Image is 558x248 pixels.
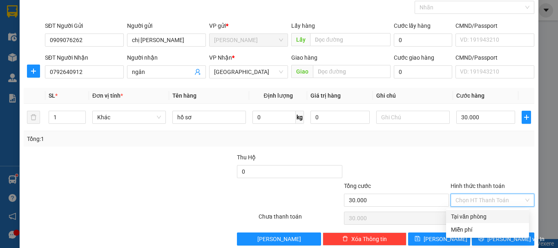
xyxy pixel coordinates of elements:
label: Hình thức thanh toán [451,183,505,189]
input: 0 [310,111,369,124]
div: Tại văn phòng [451,212,524,221]
div: Chưa thanh toán [258,212,343,226]
span: Tên hàng [172,92,196,99]
input: VD: Bàn, Ghế [172,111,246,124]
input: Cước lấy hàng [394,34,452,47]
span: Xóa Thông tin [351,235,387,244]
span: plus [27,68,40,74]
span: Khác [97,111,161,123]
div: SĐT Người Nhận [45,53,124,62]
label: Cước giao hàng [394,54,434,61]
span: user-add [194,69,201,75]
button: plus [27,65,40,78]
label: Cước lấy hàng [394,22,431,29]
div: CMND/Passport [455,53,534,62]
span: [PERSON_NAME] và In [487,235,545,244]
button: deleteXóa Thông tin [323,232,406,246]
span: printer [478,236,484,242]
span: Lấy [291,33,310,46]
span: Thu Hộ [237,154,256,161]
span: save [415,236,420,242]
span: Đơn vị tính [92,92,123,99]
div: Miễn phí [451,225,524,234]
span: Định lượng [263,92,292,99]
span: Đà Lạt [214,66,283,78]
span: Tổng cước [344,183,371,189]
input: Dọc đường [313,65,391,78]
span: [PERSON_NAME] [257,235,301,244]
span: Lấy hàng [291,22,315,29]
div: Người gửi [127,21,206,30]
button: printer[PERSON_NAME] và In [472,232,534,246]
div: CMND/Passport [455,21,534,30]
input: Ghi Chú [376,111,450,124]
span: Cước hàng [456,92,484,99]
button: [PERSON_NAME] [237,232,321,246]
button: save[PERSON_NAME] [408,232,471,246]
span: Giao [291,65,313,78]
span: SL [49,92,55,99]
div: SĐT Người Gửi [45,21,124,30]
span: Giá trị hàng [310,92,341,99]
span: plus [522,114,531,121]
div: Tổng: 1 [27,134,216,143]
span: [PERSON_NAME] [424,235,467,244]
button: plus [522,111,531,124]
span: kg [296,111,304,124]
input: Cước giao hàng [394,65,452,78]
span: Phan Thiết [214,34,283,46]
div: VP gửi [209,21,288,30]
span: VP Nhận [209,54,232,61]
div: Người nhận [127,53,206,62]
th: Ghi chú [373,88,453,104]
span: delete [342,236,348,242]
button: delete [27,111,40,124]
span: Giao hàng [291,54,317,61]
input: Dọc đường [310,33,391,46]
